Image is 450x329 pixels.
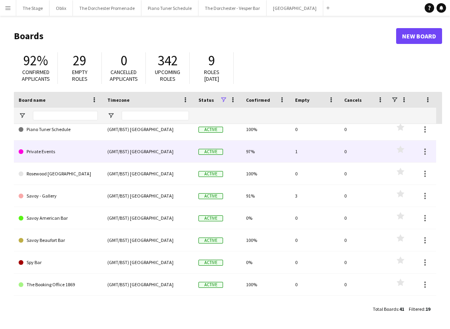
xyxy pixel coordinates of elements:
[198,260,223,266] span: Active
[23,52,48,69] span: 92%
[204,68,219,82] span: Roles [DATE]
[19,97,46,103] span: Board name
[198,171,223,177] span: Active
[198,97,214,103] span: Status
[73,0,141,16] button: The Dorchester Promenade
[409,301,430,317] div: :
[290,141,339,162] div: 1
[198,149,223,155] span: Active
[72,68,88,82] span: Empty roles
[103,207,194,229] div: (GMT/BST) [GEOGRAPHIC_DATA]
[110,68,138,82] span: Cancelled applicants
[19,207,98,229] a: Savoy American Bar
[103,163,194,184] div: (GMT/BST) [GEOGRAPHIC_DATA]
[103,251,194,273] div: (GMT/BST) [GEOGRAPHIC_DATA]
[241,296,290,318] div: 0%
[290,251,339,273] div: 0
[120,52,127,69] span: 0
[22,68,50,82] span: Confirmed applicants
[198,0,267,16] button: The Dorchester - Vesper Bar
[339,296,389,318] div: 0
[19,296,98,318] a: The Dark Horse
[103,229,194,251] div: (GMT/BST) [GEOGRAPHIC_DATA]
[19,274,98,296] a: The Booking Office 1869
[290,296,339,318] div: 0
[73,52,86,69] span: 29
[339,251,389,273] div: 0
[344,97,362,103] span: Cancels
[198,282,223,288] span: Active
[241,141,290,162] div: 97%
[339,118,389,140] div: 0
[241,274,290,295] div: 100%
[158,52,178,69] span: 342
[246,97,270,103] span: Confirmed
[103,118,194,140] div: (GMT/BST) [GEOGRAPHIC_DATA]
[103,185,194,207] div: (GMT/BST) [GEOGRAPHIC_DATA]
[155,68,180,82] span: Upcoming roles
[241,118,290,140] div: 100%
[19,185,98,207] a: Savoy - Gallery
[241,207,290,229] div: 0%
[208,52,215,69] span: 9
[399,306,404,312] span: 41
[267,0,323,16] button: [GEOGRAPHIC_DATA]
[103,274,194,295] div: (GMT/BST) [GEOGRAPHIC_DATA]
[198,193,223,199] span: Active
[198,238,223,243] span: Active
[409,306,424,312] span: Filtered
[19,118,98,141] a: Piano Tuner Schedule
[425,306,430,312] span: 19
[198,127,223,133] span: Active
[33,111,98,120] input: Board name Filter Input
[339,141,389,162] div: 0
[290,118,339,140] div: 0
[19,229,98,251] a: Savoy Beaufort Bar
[339,185,389,207] div: 0
[373,306,398,312] span: Total Boards
[141,0,198,16] button: Piano Tuner Schedule
[241,229,290,251] div: 100%
[295,97,309,103] span: Empty
[290,229,339,251] div: 0
[241,185,290,207] div: 91%
[107,112,114,119] button: Open Filter Menu
[14,30,396,42] h1: Boards
[103,141,194,162] div: (GMT/BST) [GEOGRAPHIC_DATA]
[122,111,189,120] input: Timezone Filter Input
[290,274,339,295] div: 0
[373,301,404,317] div: :
[198,215,223,221] span: Active
[339,274,389,295] div: 0
[19,112,26,119] button: Open Filter Menu
[19,163,98,185] a: Rosewood [GEOGRAPHIC_DATA]
[107,97,130,103] span: Timezone
[19,251,98,274] a: Spy Bar
[103,296,194,318] div: (GMT/BST) [GEOGRAPHIC_DATA]
[339,207,389,229] div: 0
[241,251,290,273] div: 0%
[241,163,290,184] div: 100%
[16,0,50,16] button: The Stage
[290,207,339,229] div: 0
[50,0,73,16] button: Oblix
[19,141,98,163] a: Private Events
[339,163,389,184] div: 0
[339,229,389,251] div: 0
[290,185,339,207] div: 3
[290,163,339,184] div: 0
[396,28,442,44] a: New Board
